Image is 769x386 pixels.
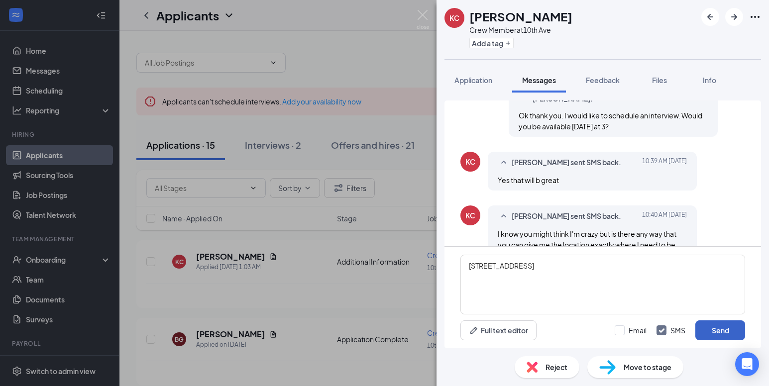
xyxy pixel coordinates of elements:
[498,157,510,169] svg: SmallChevronUp
[469,325,479,335] svg: Pen
[460,320,537,340] button: Full text editorPen
[469,8,572,25] h1: [PERSON_NAME]
[703,76,716,85] span: Info
[749,11,761,23] svg: Ellipses
[735,352,759,376] div: Open Intercom Messenger
[498,176,559,185] span: Yes that will b great
[512,157,621,169] span: [PERSON_NAME] sent SMS back.
[546,362,567,373] span: Reject
[449,13,459,23] div: KC
[498,210,510,222] svg: SmallChevronUp
[522,76,556,85] span: Messages
[469,25,572,35] div: Crew Member at 10th Ave
[728,11,740,23] svg: ArrowRight
[465,157,475,167] div: KC
[624,362,671,373] span: Move to stage
[460,255,745,314] textarea: [STREET_ADDRESS]
[642,210,687,222] span: [DATE] 10:40 AM
[454,76,492,85] span: Application
[512,210,621,222] span: [PERSON_NAME] sent SMS back.
[498,229,676,260] span: I know you might think I'm crazy but is there any way that you can give me the location exactly w...
[652,76,667,85] span: Files
[505,40,511,46] svg: Plus
[586,76,620,85] span: Feedback
[704,11,716,23] svg: ArrowLeftNew
[519,111,702,131] span: Ok thank you. I would like to schedule an interview. Would you be available [DATE] at 3?
[725,8,743,26] button: ArrowRight
[642,157,687,169] span: [DATE] 10:39 AM
[465,210,475,220] div: KC
[469,38,514,48] button: PlusAdd a tag
[695,320,745,340] button: Send
[701,8,719,26] button: ArrowLeftNew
